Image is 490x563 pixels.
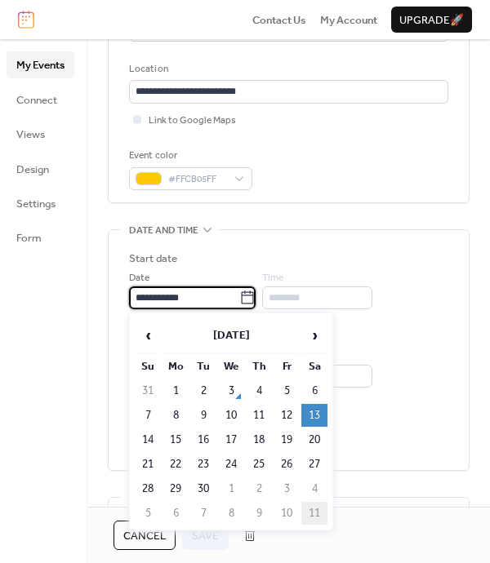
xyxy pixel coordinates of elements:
[190,428,216,451] td: 16
[218,379,244,402] td: 3
[246,404,272,427] td: 11
[135,355,161,378] th: Su
[135,379,161,402] td: 31
[7,51,74,78] a: My Events
[218,404,244,427] td: 10
[135,502,161,525] td: 5
[391,7,472,33] button: Upgrade🚀
[274,428,300,451] td: 19
[301,379,327,402] td: 6
[190,502,216,525] td: 7
[301,355,327,378] th: Sa
[190,404,216,427] td: 9
[262,270,283,286] span: Time
[301,453,327,476] td: 27
[7,156,74,182] a: Design
[7,224,74,250] a: Form
[274,379,300,402] td: 5
[274,355,300,378] th: Fr
[149,113,236,129] span: Link to Google Maps
[246,453,272,476] td: 25
[129,250,177,267] div: Start date
[320,12,377,29] span: My Account
[163,453,189,476] td: 22
[129,223,198,239] span: Date and time
[7,190,74,216] a: Settings
[399,12,464,29] span: Upgrade 🚀
[246,502,272,525] td: 9
[163,477,189,500] td: 29
[135,404,161,427] td: 7
[246,379,272,402] td: 4
[16,196,56,212] span: Settings
[301,404,327,427] td: 13
[129,148,249,164] div: Event color
[163,502,189,525] td: 6
[190,477,216,500] td: 30
[135,477,161,500] td: 28
[274,477,300,500] td: 3
[163,355,189,378] th: Mo
[274,502,300,525] td: 10
[136,319,160,352] span: ‹
[168,171,226,188] span: #FFCB05FF
[163,428,189,451] td: 15
[7,86,74,113] a: Connect
[16,57,65,73] span: My Events
[129,270,149,286] span: Date
[163,379,189,402] td: 1
[302,319,327,352] span: ›
[301,477,327,500] td: 4
[190,379,216,402] td: 2
[218,453,244,476] td: 24
[16,230,42,246] span: Form
[190,453,216,476] td: 23
[163,404,189,427] td: 8
[252,12,306,29] span: Contact Us
[129,61,445,78] div: Location
[163,318,300,353] th: [DATE]
[218,428,244,451] td: 17
[123,528,166,544] span: Cancel
[114,521,176,550] button: Cancel
[135,428,161,451] td: 14
[246,477,272,500] td: 2
[246,428,272,451] td: 18
[135,453,161,476] td: 21
[16,162,49,178] span: Design
[274,404,300,427] td: 12
[16,92,57,109] span: Connect
[274,453,300,476] td: 26
[301,502,327,525] td: 11
[252,11,306,28] a: Contact Us
[190,355,216,378] th: Tu
[16,126,45,143] span: Views
[246,355,272,378] th: Th
[218,355,244,378] th: We
[320,11,377,28] a: My Account
[218,502,244,525] td: 8
[18,11,34,29] img: logo
[218,477,244,500] td: 1
[7,121,74,147] a: Views
[301,428,327,451] td: 20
